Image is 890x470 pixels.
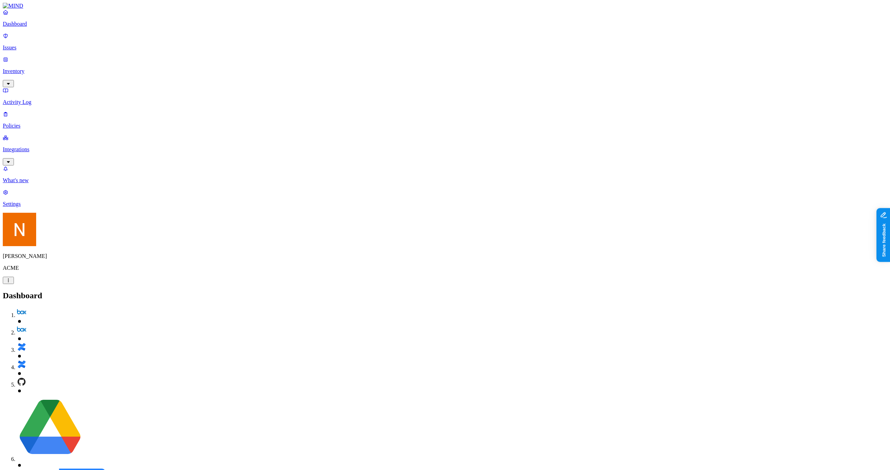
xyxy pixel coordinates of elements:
p: Dashboard [3,21,887,27]
a: Integrations [3,135,887,164]
img: MIND [3,3,23,9]
p: Inventory [3,68,887,74]
p: What's new [3,177,887,184]
a: What's new [3,165,887,184]
p: Policies [3,123,887,129]
img: svg%3e [17,307,26,317]
h2: Dashboard [3,291,887,300]
img: svg%3e [17,342,26,352]
img: Nitai Mishary [3,213,36,246]
p: ACME [3,265,887,271]
img: svg%3e [17,394,83,461]
a: Issues [3,33,887,51]
img: svg%3e [17,325,26,334]
a: Policies [3,111,887,129]
img: svg%3e [17,359,26,369]
p: Integrations [3,146,887,153]
a: Inventory [3,56,887,86]
a: Settings [3,189,887,207]
a: MIND [3,3,887,9]
img: svg%3e [17,377,26,387]
p: [PERSON_NAME] [3,253,887,259]
a: Dashboard [3,9,887,27]
p: Activity Log [3,99,887,105]
p: Settings [3,201,887,207]
a: Activity Log [3,87,887,105]
p: Issues [3,44,887,51]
